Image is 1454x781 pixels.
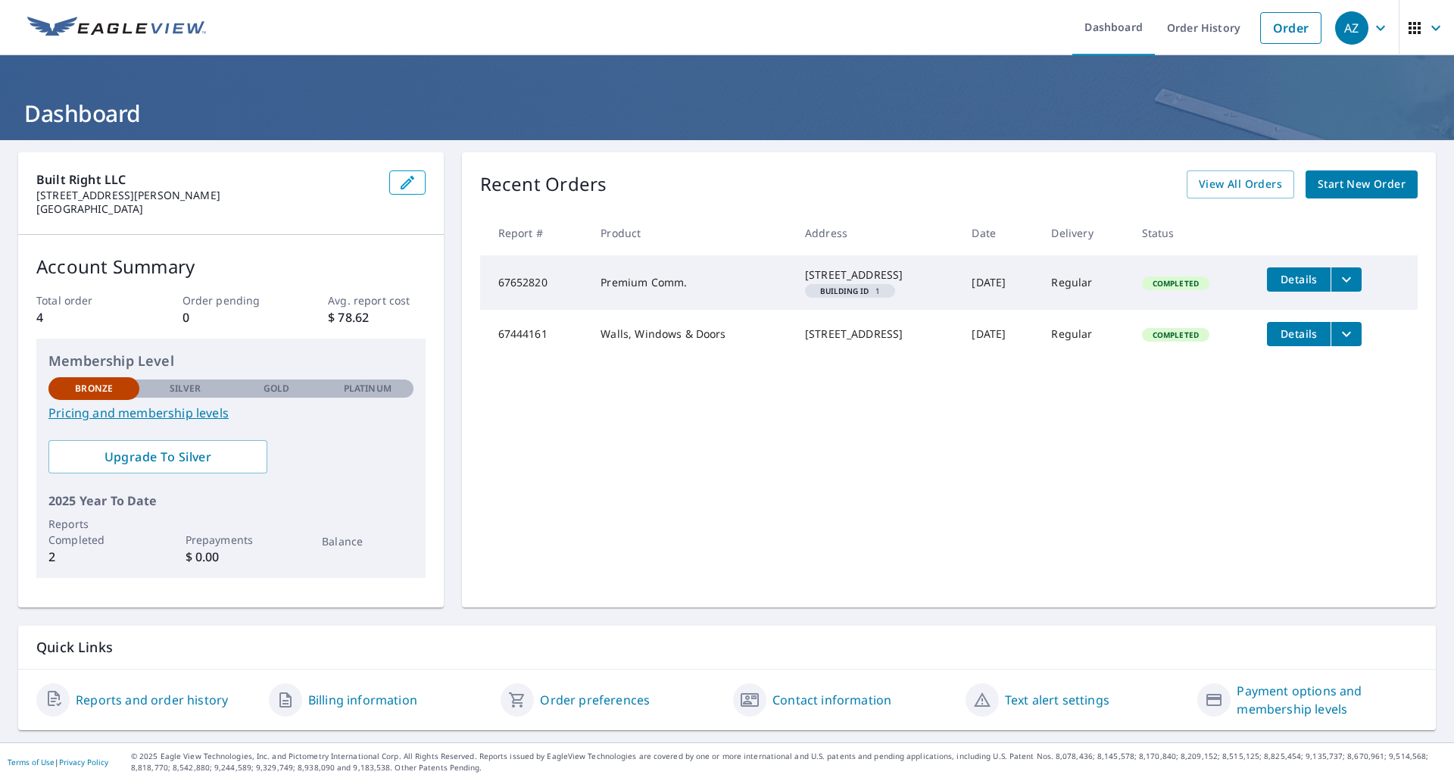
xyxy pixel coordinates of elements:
a: Order [1260,12,1321,44]
p: Membership Level [48,351,413,371]
em: Building ID [820,287,869,295]
span: Completed [1144,330,1208,340]
div: [STREET_ADDRESS] [805,267,948,283]
a: Billing information [308,691,417,709]
p: Gold [264,382,289,395]
a: Payment options and membership levels [1237,682,1418,718]
p: 2 [48,548,139,566]
span: Completed [1144,278,1208,289]
a: Terms of Use [8,757,55,767]
p: [GEOGRAPHIC_DATA] [36,202,377,216]
td: [DATE] [959,255,1039,310]
span: 1 [811,287,889,295]
th: Report # [480,211,589,255]
p: Built Right LLC [36,170,377,189]
a: Contact information [772,691,891,709]
a: Text alert settings [1005,691,1109,709]
a: View All Orders [1187,170,1294,198]
p: Account Summary [36,253,426,280]
th: Status [1130,211,1256,255]
p: © 2025 Eagle View Technologies, Inc. and Pictometry International Corp. All Rights Reserved. Repo... [131,751,1446,773]
td: Premium Comm. [588,255,793,310]
a: Upgrade To Silver [48,440,267,473]
p: | [8,758,108,767]
td: Walls, Windows & Doors [588,310,793,358]
p: Silver [170,382,201,395]
p: Balance [322,533,413,549]
p: $ 78.62 [328,308,425,326]
span: Details [1276,272,1321,286]
th: Delivery [1039,211,1129,255]
span: View All Orders [1199,175,1282,194]
button: filesDropdownBtn-67652820 [1331,267,1362,292]
p: Platinum [344,382,392,395]
td: Regular [1039,310,1129,358]
th: Address [793,211,960,255]
p: [STREET_ADDRESS][PERSON_NAME] [36,189,377,202]
p: Bronze [75,382,113,395]
p: Quick Links [36,638,1418,657]
span: Start New Order [1318,175,1406,194]
th: Date [959,211,1039,255]
td: 67652820 [480,255,589,310]
a: Privacy Policy [59,757,108,767]
div: AZ [1335,11,1368,45]
span: Details [1276,326,1321,341]
p: 4 [36,308,133,326]
p: Order pending [183,292,279,308]
td: [DATE] [959,310,1039,358]
p: Avg. report cost [328,292,425,308]
p: Recent Orders [480,170,607,198]
a: Order preferences [540,691,650,709]
p: 2025 Year To Date [48,492,413,510]
button: filesDropdownBtn-67444161 [1331,322,1362,346]
a: Start New Order [1306,170,1418,198]
th: Product [588,211,793,255]
p: 0 [183,308,279,326]
p: Prepayments [186,532,276,548]
p: $ 0.00 [186,548,276,566]
p: Reports Completed [48,516,139,548]
td: Regular [1039,255,1129,310]
button: detailsBtn-67444161 [1267,322,1331,346]
img: EV Logo [27,17,206,39]
div: [STREET_ADDRESS] [805,326,948,342]
button: detailsBtn-67652820 [1267,267,1331,292]
p: Total order [36,292,133,308]
a: Pricing and membership levels [48,404,413,422]
a: Reports and order history [76,691,228,709]
span: Upgrade To Silver [61,448,255,465]
td: 67444161 [480,310,589,358]
h1: Dashboard [18,98,1436,129]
